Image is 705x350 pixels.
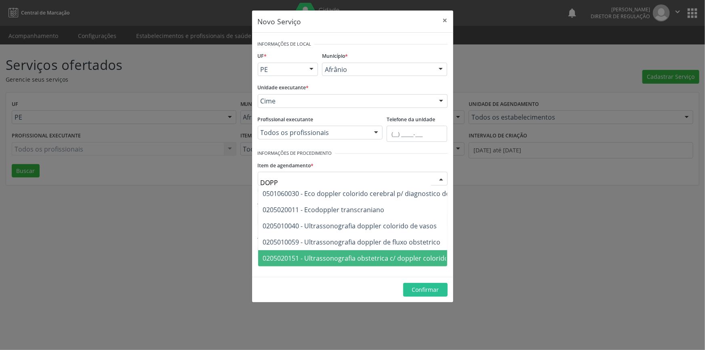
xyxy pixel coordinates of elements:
label: Profissional executante [258,114,314,126]
span: Afrânio [325,65,431,74]
span: Cime [261,97,431,105]
h5: Novo Serviço [258,16,301,27]
label: UF [258,50,267,63]
label: Item de agendamento [258,159,314,172]
span: 0205020011 - Ecodoppler transcraniano [263,205,385,214]
input: (__) _____-___ [387,126,447,142]
label: Unidade executante [258,82,309,94]
span: 0205010040 - Ultrassonografia doppler colorido de vasos [263,221,437,230]
button: Close [437,11,453,30]
button: Confirmar [403,283,448,297]
small: Informações de Procedimento [258,150,332,157]
span: Todos os profissionais [261,129,366,137]
span: 0205020151 - Ultrassonografia obstetrica c/ doppler colorido e pulsado [263,254,480,263]
label: Município [322,50,348,63]
small: Informações de Local [258,41,311,48]
input: Buscar por procedimento [261,175,431,191]
span: 0205010059 - Ultrassonografia doppler de fluxo obstetrico [263,238,441,247]
label: Telefone da unidade [387,114,435,126]
span: Confirmar [412,286,439,293]
span: PE [261,65,302,74]
span: 0501060030 - Eco doppler colorido cerebral p/ diagnostico de morte encefalica [263,189,503,198]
